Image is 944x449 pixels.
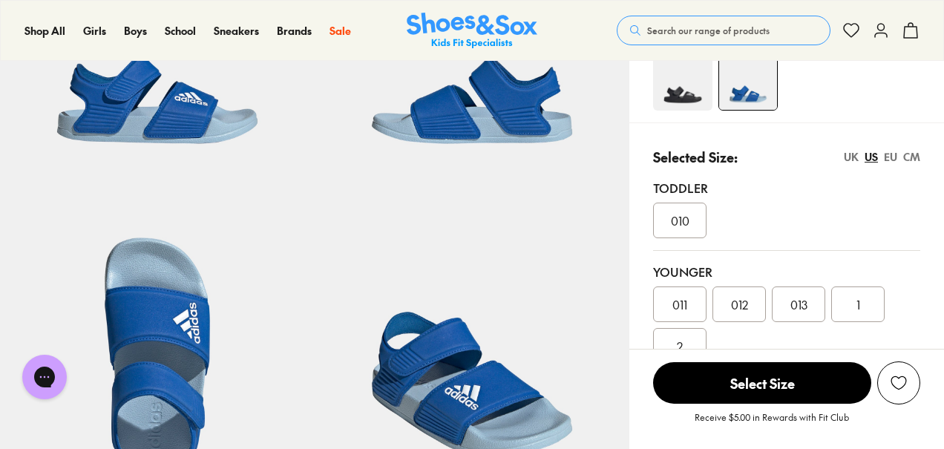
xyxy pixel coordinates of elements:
[877,361,920,404] button: Add to Wishlist
[856,295,860,313] span: 1
[672,295,687,313] span: 011
[653,263,920,281] div: Younger
[731,295,748,313] span: 012
[15,350,74,404] iframe: Gorgias live chat messenger
[653,362,871,404] span: Select Size
[653,147,738,167] p: Selected Size:
[24,23,65,38] span: Shop All
[83,23,106,39] a: Girls
[653,51,712,111] img: 4-382889_1
[214,23,259,38] span: Sneakers
[884,149,897,165] div: EU
[165,23,196,38] span: School
[24,23,65,39] a: Shop All
[407,13,537,49] a: Shoes & Sox
[719,52,777,110] img: 4-548184_1
[214,23,259,39] a: Sneakers
[903,149,920,165] div: CM
[407,13,537,49] img: SNS_Logo_Responsive.svg
[124,23,147,38] span: Boys
[165,23,196,39] a: School
[83,23,106,38] span: Girls
[671,212,689,229] span: 010
[647,24,770,37] span: Search our range of products
[330,23,351,39] a: Sale
[677,337,683,355] span: 2
[653,361,871,404] button: Select Size
[695,410,849,437] p: Receive $5.00 in Rewards with Fit Club
[653,179,920,197] div: Toddler
[844,149,859,165] div: UK
[330,23,351,38] span: Sale
[124,23,147,39] a: Boys
[790,295,807,313] span: 013
[277,23,312,39] a: Brands
[865,149,878,165] div: US
[617,16,830,45] button: Search our range of products
[277,23,312,38] span: Brands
